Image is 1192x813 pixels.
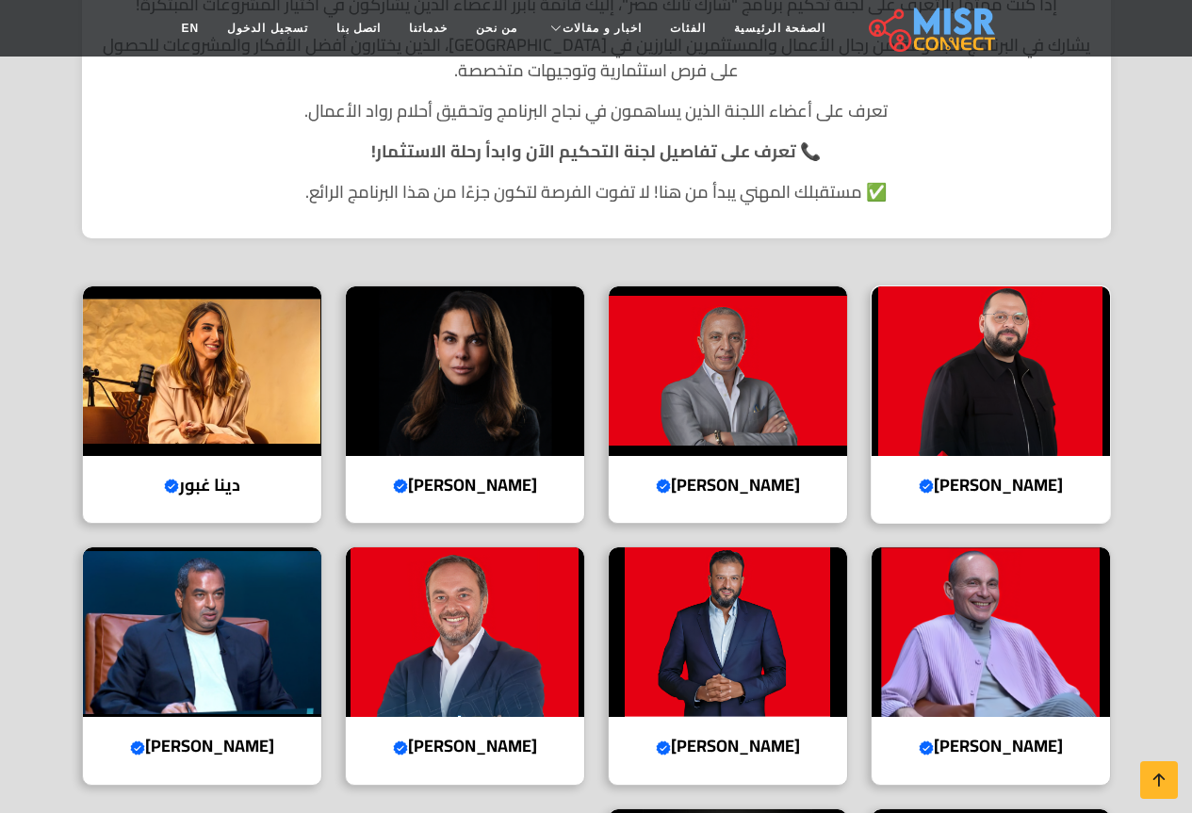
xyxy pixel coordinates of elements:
[656,10,720,46] a: الفئات
[213,10,321,46] a: تسجيل الدخول
[101,138,1092,164] p: 📞 تعرف على تفاصيل لجنة التحكيم الآن وابدأ رحلة الاستثمار!
[872,547,1110,717] img: محمد فاروق
[919,740,934,756] svg: Verified account
[71,546,334,786] a: محمد إسماعيل منصور [PERSON_NAME]
[83,547,321,717] img: محمد إسماعيل منصور
[322,10,395,46] a: اتصل بنا
[101,32,1092,83] p: يشارك في البرنامج مجموعة من رجال الأعمال والمستثمرين البارزين في [GEOGRAPHIC_DATA]، الذين يختارون...
[360,475,570,496] h4: [PERSON_NAME]
[563,20,642,37] span: اخبار و مقالات
[596,546,859,786] a: أيمن ممدوح [PERSON_NAME]
[395,10,462,46] a: خدماتنا
[886,475,1096,496] h4: [PERSON_NAME]
[886,736,1096,756] h4: [PERSON_NAME]
[164,479,179,494] svg: Verified account
[859,546,1122,786] a: محمد فاروق [PERSON_NAME]
[859,285,1122,525] a: عبد الله سلام [PERSON_NAME]
[360,736,570,756] h4: [PERSON_NAME]
[71,285,334,525] a: دينا غبور دينا غبور
[130,740,145,756] svg: Verified account
[609,547,847,717] img: أيمن ممدوح
[393,479,408,494] svg: Verified account
[462,10,531,46] a: من نحن
[609,286,847,456] img: أحمد السويدي
[346,286,584,456] img: هيلدا لوقا
[623,475,833,496] h4: [PERSON_NAME]
[869,5,995,52] img: main.misr_connect
[334,546,596,786] a: أحمد طارق خليل [PERSON_NAME]
[656,740,671,756] svg: Verified account
[101,98,1092,123] p: تعرف على أعضاء اللجنة الذين يساهمون في نجاح البرنامج وتحقيق أحلام رواد الأعمال.
[656,479,671,494] svg: Verified account
[334,285,596,525] a: هيلدا لوقا [PERSON_NAME]
[919,479,934,494] svg: Verified account
[346,547,584,717] img: أحمد طارق خليل
[97,736,307,756] h4: [PERSON_NAME]
[872,286,1110,456] img: عبد الله سلام
[168,10,214,46] a: EN
[393,740,408,756] svg: Verified account
[531,10,656,46] a: اخبار و مقالات
[720,10,840,46] a: الصفحة الرئيسية
[97,475,307,496] h4: دينا غبور
[623,736,833,756] h4: [PERSON_NAME]
[83,286,321,456] img: دينا غبور
[596,285,859,525] a: أحمد السويدي [PERSON_NAME]
[101,179,1092,204] p: ✅ مستقبلك المهني يبدأ من هنا! لا تفوت الفرصة لتكون جزءًا من هذا البرنامج الرائع.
